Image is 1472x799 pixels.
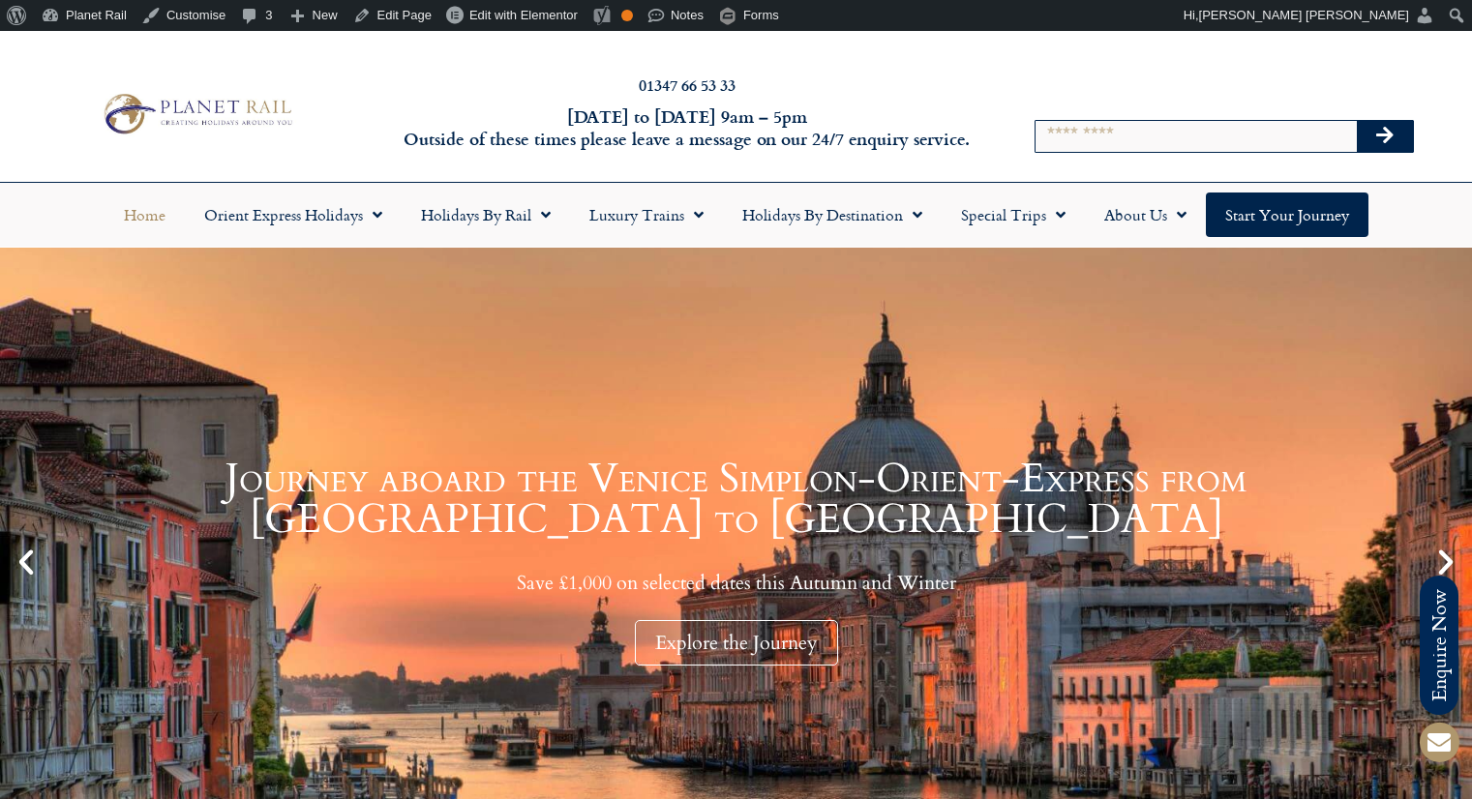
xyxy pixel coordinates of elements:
[621,10,633,21] div: OK
[639,74,736,96] a: 01347 66 53 33
[570,192,723,237] a: Luxury Trains
[469,8,578,22] span: Edit with Elementor
[1357,121,1413,152] button: Search
[1199,8,1409,22] span: [PERSON_NAME] [PERSON_NAME]
[398,105,976,151] h6: [DATE] to [DATE] 9am – 5pm Outside of these times please leave a message on our 24/7 enquiry serv...
[1206,192,1368,237] a: Start your Journey
[48,459,1424,540] h1: Journey aboard the Venice Simplon-Orient-Express from [GEOGRAPHIC_DATA] to [GEOGRAPHIC_DATA]
[185,192,402,237] a: Orient Express Holidays
[723,192,942,237] a: Holidays by Destination
[942,192,1085,237] a: Special Trips
[48,571,1424,595] p: Save £1,000 on selected dates this Autumn and Winter
[1429,546,1462,578] div: Next slide
[105,192,185,237] a: Home
[10,192,1462,237] nav: Menu
[635,620,838,666] div: Explore the Journey
[1085,192,1206,237] a: About Us
[96,89,297,138] img: Planet Rail Train Holidays Logo
[402,192,570,237] a: Holidays by Rail
[10,546,43,578] div: Previous slide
